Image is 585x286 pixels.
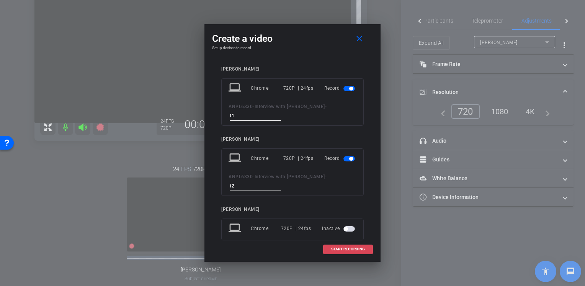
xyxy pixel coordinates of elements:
span: Interview with [PERSON_NAME] [255,174,325,179]
div: Create a video [212,32,373,46]
span: - [253,104,255,109]
mat-icon: close [355,34,364,44]
div: 720P | 24fps [281,222,311,235]
span: START RECORDING [331,247,365,251]
div: [PERSON_NAME] [221,136,364,142]
button: START RECORDING [323,245,373,254]
mat-icon: laptop [229,151,242,165]
span: ANPL6330 [229,104,253,109]
div: Chrome [251,222,281,235]
div: Record [324,151,356,165]
div: 720P | 24fps [283,151,314,165]
input: ENTER HERE [230,181,281,191]
span: - [325,104,327,109]
input: ENTER HERE [230,111,281,121]
span: - [253,174,255,179]
div: Chrome [251,81,283,95]
h4: Setup devices to record [212,46,373,50]
div: Inactive [322,222,356,235]
div: Chrome [251,151,283,165]
mat-icon: laptop [229,81,242,95]
span: Interview with [PERSON_NAME] [255,104,325,109]
div: 720P | 24fps [283,81,314,95]
div: [PERSON_NAME] [221,207,364,212]
mat-icon: laptop [229,222,242,235]
span: - [325,174,327,179]
span: ANPL6330 [229,174,253,179]
div: [PERSON_NAME] [221,66,364,72]
div: Record [324,81,356,95]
